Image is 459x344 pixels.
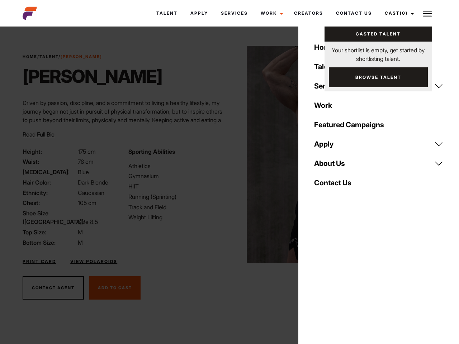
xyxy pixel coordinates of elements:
span: Dark Blonde [78,179,108,186]
a: Creators [288,4,330,23]
li: Athletics [128,162,225,170]
span: Height: [23,147,76,156]
strong: Sporting Abilities [128,148,175,155]
span: Read Full Bio [23,131,55,138]
a: Talent [310,57,448,76]
a: Work [254,4,288,23]
a: Contact Us [310,173,448,192]
span: Blue [78,168,89,176]
h1: [PERSON_NAME] [23,66,162,87]
a: Services [214,4,254,23]
p: Your shortlist is empty, get started by shortlisting talent. [325,42,432,63]
a: View Polaroids [70,258,117,265]
span: Shoe Size ([GEOGRAPHIC_DATA]): [23,209,76,226]
span: Ethnicity: [23,188,76,197]
a: Browse Talent [329,67,428,87]
img: cropped-aefm-brand-fav-22-square.png [23,6,37,20]
a: Talent [39,54,58,59]
a: Talent [150,4,184,23]
a: Work [310,96,448,115]
span: 105 cm [78,199,96,206]
a: Services [310,76,448,96]
a: Featured Campaigns [310,115,448,134]
a: Contact Us [330,4,378,23]
p: Driven by passion, discipline, and a commitment to living a healthy lifestyle, my journey began n... [23,99,225,142]
span: Add To Cast [98,285,132,290]
li: Gymnasium [128,172,225,180]
a: Cast(0) [378,4,418,23]
span: Size 8.5 [78,218,98,225]
span: [MEDICAL_DATA]: [23,168,76,176]
span: Caucasian [78,189,104,196]
span: 78 cm [78,158,94,165]
span: Chest: [23,199,76,207]
button: Read Full Bio [23,130,55,139]
li: Weight Lifting [128,213,225,221]
a: Home [23,54,37,59]
li: Running (Sprinting) [128,192,225,201]
a: Home [310,38,448,57]
span: Top Size: [23,228,76,236]
a: Casted Talent [325,27,432,42]
li: HIIT [128,182,225,191]
span: / / [23,54,102,60]
span: M [78,239,83,246]
button: Add To Cast [89,276,141,300]
li: Track and Field [128,203,225,211]
strong: [PERSON_NAME] [61,54,102,59]
span: Waist: [23,157,76,166]
span: M [78,229,83,236]
span: 175 cm [78,148,96,155]
span: Hair Color: [23,178,76,187]
span: Bottom Size: [23,238,76,247]
a: About Us [310,154,448,173]
button: Contact Agent [23,276,84,300]
span: (0) [400,10,408,16]
a: Print Card [23,258,56,265]
a: Apply [184,4,214,23]
a: Apply [310,134,448,154]
img: Burger icon [423,9,432,18]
